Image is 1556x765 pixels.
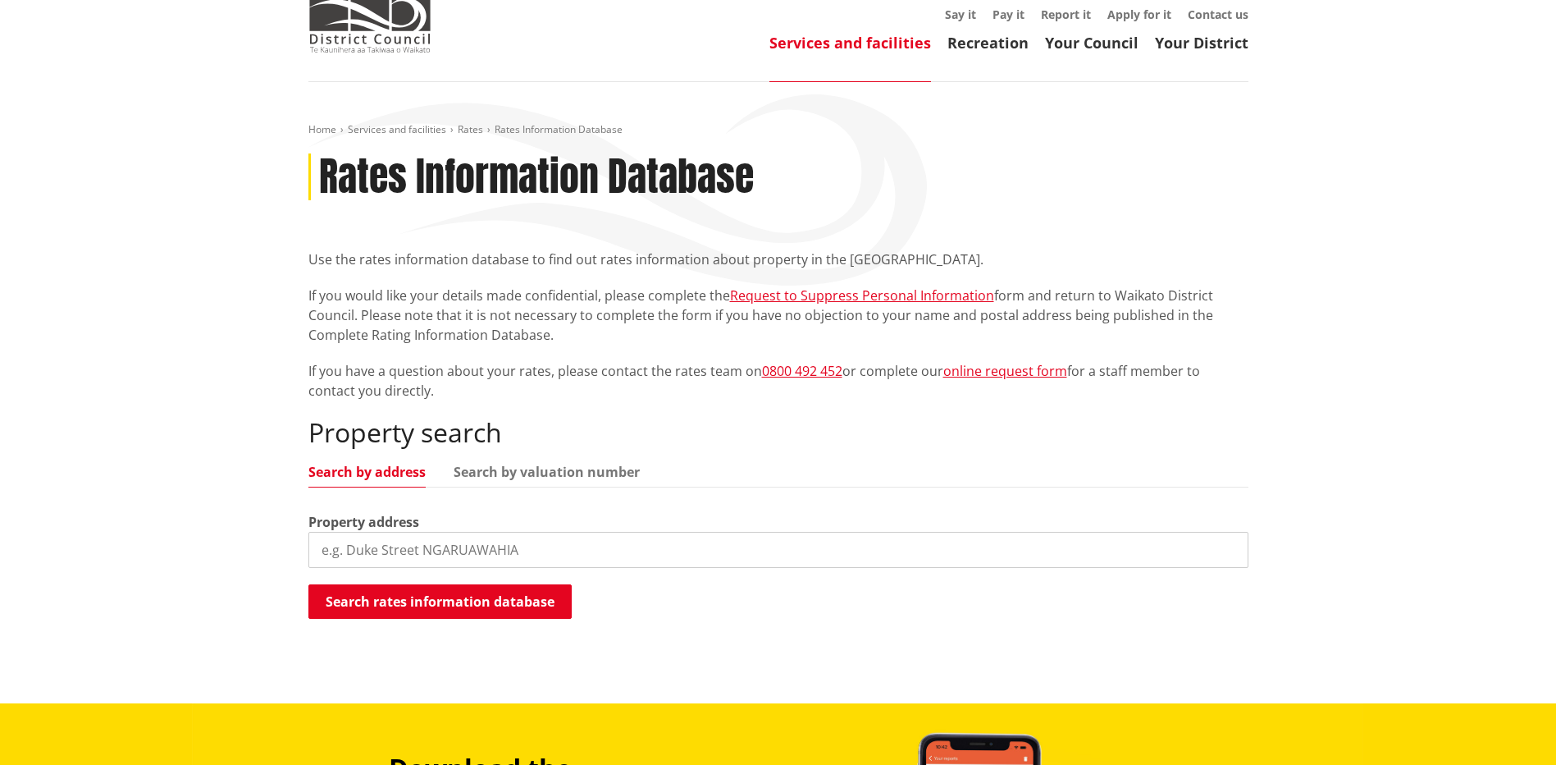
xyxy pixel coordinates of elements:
h2: Property search [308,417,1248,448]
a: Home [308,122,336,136]
a: Services and facilities [348,122,446,136]
input: e.g. Duke Street NGARUAWAHIA [308,532,1248,568]
a: Services and facilities [769,33,931,53]
p: If you would like your details made confidential, please complete the form and return to Waikato ... [308,286,1248,345]
p: If you have a question about your rates, please contact the rates team on or complete our for a s... [308,361,1248,401]
h1: Rates Information Database [319,153,754,201]
a: online request form [943,362,1067,380]
a: Contact us [1188,7,1248,22]
a: Rates [458,122,483,136]
a: Say it [945,7,976,22]
a: Your Council [1045,33,1138,53]
a: Recreation [947,33,1029,53]
nav: breadcrumb [308,123,1248,137]
label: Property address [308,512,419,532]
a: Request to Suppress Personal Information [730,286,994,305]
a: Search by valuation number [454,465,640,479]
a: 0800 492 452 [762,362,842,380]
p: Use the rates information database to find out rates information about property in the [GEOGRAPHI... [308,250,1248,269]
a: Your District [1155,33,1248,53]
span: Rates Information Database [495,122,623,136]
a: Search by address [308,465,426,479]
a: Report it [1041,7,1091,22]
a: Apply for it [1107,7,1171,22]
iframe: Messenger Launcher [1481,696,1540,755]
a: Pay it [992,7,1024,22]
button: Search rates information database [308,584,572,619]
